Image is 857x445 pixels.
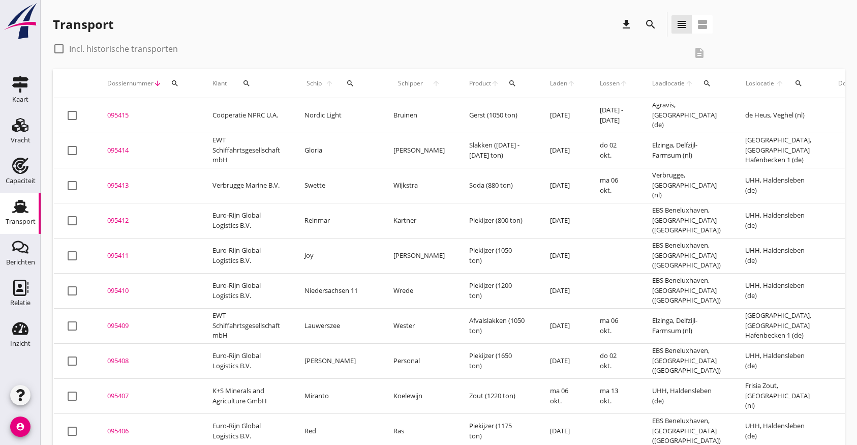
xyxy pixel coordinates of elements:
[588,133,640,168] td: do 02 okt.
[733,203,826,238] td: UHH, Haldensleben (de)
[6,259,35,265] div: Berichten
[733,308,826,343] td: [GEOGRAPHIC_DATA], [GEOGRAPHIC_DATA] Hafenbecken 1 (de)
[212,71,280,96] div: Klant
[640,203,733,238] td: EBS Beneluxhaven, [GEOGRAPHIC_DATA] ([GEOGRAPHIC_DATA])
[457,343,538,378] td: Piekijzer (1650 ton)
[508,79,516,87] i: search
[538,98,588,133] td: [DATE]
[381,273,457,308] td: Wrede
[154,79,162,87] i: arrow_downward
[200,273,292,308] td: Euro-Rijn Global Logistics B.V.
[733,98,826,133] td: de Heus, Veghel (nl)
[292,238,381,273] td: Joy
[107,251,188,261] div: 095411
[107,216,188,226] div: 095412
[427,79,445,87] i: arrow_upward
[107,426,188,436] div: 095406
[69,44,178,54] label: Incl. historische transporten
[457,133,538,168] td: Slakken ([DATE] - [DATE] ton)
[733,238,826,273] td: UHH, Haldensleben (de)
[53,16,113,33] div: Transport
[588,98,640,133] td: [DATE] - [DATE]
[733,133,826,168] td: [GEOGRAPHIC_DATA], [GEOGRAPHIC_DATA] Hafenbecken 1 (de)
[620,18,632,31] i: download
[292,203,381,238] td: Reinmar
[107,79,154,88] span: Dossiernummer
[200,168,292,203] td: Verbrugge Marine B.V.
[703,79,711,87] i: search
[600,79,620,88] span: Lossen
[652,79,685,88] span: Laadlocatie
[457,308,538,343] td: Afvalslakken (1050 ton)
[733,343,826,378] td: UHH, Haldensleben (de)
[107,321,188,331] div: 095409
[538,133,588,168] td: [DATE]
[292,343,381,378] td: [PERSON_NAME]
[538,168,588,203] td: [DATE]
[588,343,640,378] td: do 02 okt.
[567,79,575,87] i: arrow_upward
[745,79,775,88] span: Loslocatie
[696,18,709,31] i: view_agenda
[457,168,538,203] td: Soda (880 ton)
[292,133,381,168] td: Gloria
[794,79,803,87] i: search
[685,79,694,87] i: arrow_upward
[381,168,457,203] td: Wijkstra
[640,343,733,378] td: EBS Beneluxhaven, [GEOGRAPHIC_DATA] ([GEOGRAPHIC_DATA])
[6,218,36,225] div: Transport
[620,79,628,87] i: arrow_upward
[469,79,491,88] span: Product
[10,300,30,306] div: Relatie
[645,18,657,31] i: search
[10,340,30,347] div: Inzicht
[292,273,381,308] td: Niedersachsen 11
[640,273,733,308] td: EBS Beneluxhaven, [GEOGRAPHIC_DATA] ([GEOGRAPHIC_DATA])
[588,378,640,413] td: ma 13 okt.
[346,79,354,87] i: search
[457,273,538,308] td: Piekijzer (1200 ton)
[107,356,188,366] div: 095408
[538,203,588,238] td: [DATE]
[10,417,30,437] i: account_circle
[381,378,457,413] td: Koelewijn
[381,133,457,168] td: [PERSON_NAME]
[457,238,538,273] td: Piekijzer (1050 ton)
[381,238,457,273] td: [PERSON_NAME]
[381,343,457,378] td: Personal
[640,98,733,133] td: Agravis, [GEOGRAPHIC_DATA] (de)
[640,308,733,343] td: Elzinga, Delfzijl-Farmsum (nl)
[640,238,733,273] td: EBS Beneluxhaven, [GEOGRAPHIC_DATA] ([GEOGRAPHIC_DATA])
[538,343,588,378] td: [DATE]
[381,98,457,133] td: Bruinen
[200,238,292,273] td: Euro-Rijn Global Logistics B.V.
[538,378,588,413] td: ma 06 okt.
[107,181,188,191] div: 095413
[733,168,826,203] td: UHH, Haldensleben (de)
[588,308,640,343] td: ma 06 okt.
[292,168,381,203] td: Swette
[640,133,733,168] td: Elzinga, Delfzijl-Farmsum (nl)
[538,308,588,343] td: [DATE]
[12,96,28,103] div: Kaart
[6,177,36,184] div: Capaciteit
[381,203,457,238] td: Kartner
[457,98,538,133] td: Gerst (1050 ton)
[538,273,588,308] td: [DATE]
[640,378,733,413] td: UHH, Haldensleben (de)
[200,98,292,133] td: Coöperatie NPRC U.A.
[171,79,179,87] i: search
[538,238,588,273] td: [DATE]
[200,378,292,413] td: K+S Minerals and Agriculture GmbH
[107,391,188,401] div: 095407
[242,79,251,87] i: search
[393,79,427,88] span: Schipper
[323,79,335,87] i: arrow_upward
[292,308,381,343] td: Lauwerszee
[107,286,188,296] div: 095410
[588,168,640,203] td: ma 06 okt.
[200,133,292,168] td: EWT Schiffahrtsgesellschaft mbH
[733,378,826,413] td: Frisia Zout, [GEOGRAPHIC_DATA] (nl)
[292,378,381,413] td: Miranto
[733,273,826,308] td: UHH, Haldensleben (de)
